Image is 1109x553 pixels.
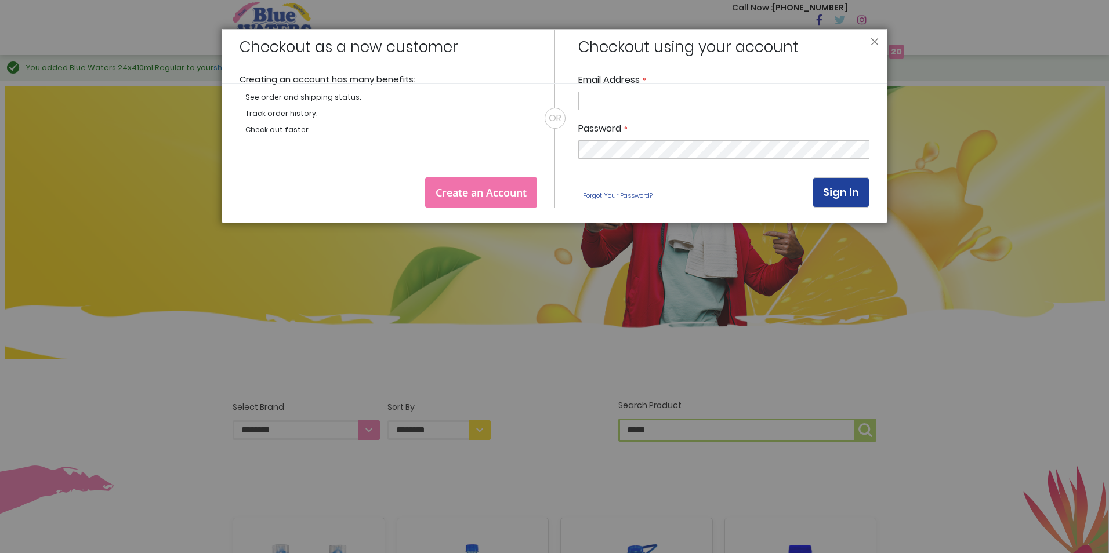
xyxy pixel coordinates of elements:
li: Track order history. [245,108,537,119]
a: Forgot Your Password? [578,187,657,204]
a: Create an Account [425,177,537,208]
span: Password [578,122,621,135]
span: Forgot Your Password? [583,191,653,201]
span: Create an Account [436,185,527,199]
li: Check out faster. [245,125,537,135]
button: Sign In [813,177,869,208]
li: See order and shipping status. [245,92,537,103]
span: Sign In [823,185,859,199]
